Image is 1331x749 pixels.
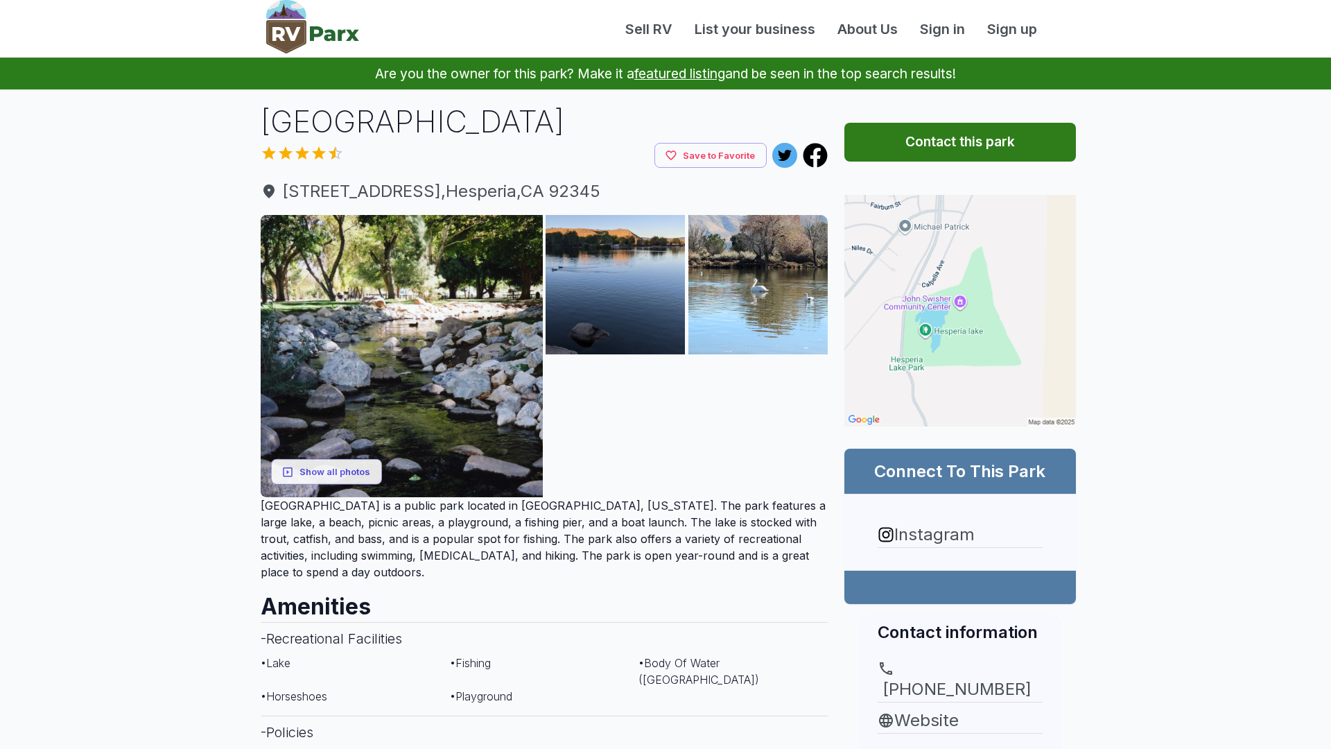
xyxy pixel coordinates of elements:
[638,656,759,687] span: • Body Of Water ([GEOGRAPHIC_DATA])
[261,656,290,670] span: • Lake
[261,179,828,204] a: [STREET_ADDRESS],Hesperia,CA 92345
[261,716,828,748] h3: - Policies
[450,689,512,703] span: • Playground
[450,656,491,670] span: • Fishing
[844,195,1076,427] img: Map for Hesperia Lake Park
[878,708,1043,733] a: Website
[878,522,1043,547] a: Instagram
[546,215,685,354] img: AAcXr8oJNuKuaBzpWYbi0qhPOyiOURY_eIjcy43l7kQAUDWTmf_VZqpYugvQxS5efnsH8ab0XDa_-W7GJZefJbSRogovFv0M0...
[634,65,725,82] a: featured listing
[261,497,828,580] p: [GEOGRAPHIC_DATA] is a public park located in [GEOGRAPHIC_DATA], [US_STATE]. The park features a ...
[261,622,828,655] h3: - Recreational Facilities
[844,123,1076,162] button: Contact this park
[261,101,828,143] h1: [GEOGRAPHIC_DATA]
[654,143,767,169] button: Save to Favorite
[909,19,976,40] a: Sign in
[688,215,828,354] img: AAcXr8r-jPHunNWP4Rzb9hZzmcSLO6c39e68epyeiQVuBavWvRSSM9YQs786uPkPo_U1vVPd_C4e1VhfFok4NbdaMfIjY0WHp...
[261,689,327,703] span: • Horseshoes
[614,19,684,40] a: Sell RV
[261,179,828,204] span: [STREET_ADDRESS] , Hesperia , CA 92345
[684,19,826,40] a: List your business
[826,19,909,40] a: About Us
[17,58,1314,89] p: Are you the owner for this park? Make it a and be seen in the top search results!
[878,621,1043,644] h2: Contact information
[976,19,1048,40] a: Sign up
[878,660,1043,702] a: [PHONE_NUMBER]
[261,580,828,622] h2: Amenities
[261,215,543,497] img: AAcXr8pmpP5MvEceu35YvKsUeFlU1Hby12Soj7hWtpUqVwZqPshyaG7WFO4y4QBHbBvUMfqdb169l-vBGcAbmGHF_J1qIsbYO...
[688,358,828,497] img: AAcXr8r80gMeMdDQ0sLkdrOukE39o4hSfTo5W3WZ2wZWa3oB_49mL52IhOlX1FuKZXtQmARRyfxKhzFzJwtV3eBU5n5mSf7Sf...
[546,358,685,497] img: AAcXr8ozexyonFwfmdQtlT3oslnrSUTJOJOpPvv6iimkkHzszjoFZS7Lx_yWur0BWv6ixX0e4mQZr0YkjpsMVAwRF7gGuY82y...
[271,459,382,485] button: Show all photos
[861,460,1059,483] h2: Connect To This Park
